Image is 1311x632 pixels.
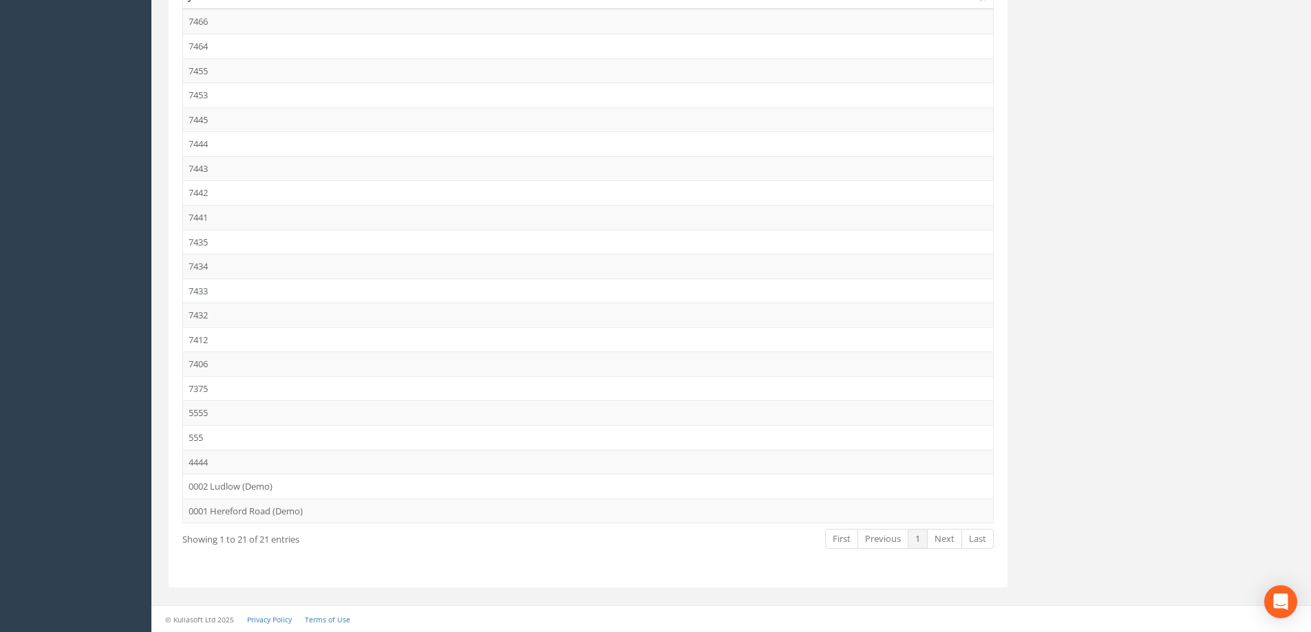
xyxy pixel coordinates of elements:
[908,529,928,549] a: 1
[961,529,994,549] a: Last
[183,131,993,156] td: 7444
[183,107,993,132] td: 7445
[183,58,993,83] td: 7455
[183,230,993,254] td: 7435
[183,499,993,523] td: 0001 Hereford Road (Demo)
[857,529,908,549] a: Previous
[183,351,993,376] td: 7406
[183,425,993,450] td: 555
[927,529,962,549] a: Next
[183,474,993,499] td: 0002 Ludlow (Demo)
[183,254,993,279] td: 7434
[182,527,509,546] div: Showing 1 to 21 of 21 entries
[183,327,993,352] td: 7412
[183,156,993,181] td: 7443
[247,615,292,624] a: Privacy Policy
[183,400,993,425] td: 5555
[183,279,993,303] td: 7433
[165,615,234,624] small: © Kullasoft Ltd 2025
[183,205,993,230] td: 7441
[183,180,993,205] td: 7442
[183,450,993,475] td: 4444
[183,376,993,401] td: 7375
[183,83,993,107] td: 7453
[183,303,993,327] td: 7432
[1264,585,1297,618] div: Open Intercom Messenger
[183,9,993,34] td: 7466
[825,529,858,549] a: First
[305,615,350,624] a: Terms of Use
[183,34,993,58] td: 7464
